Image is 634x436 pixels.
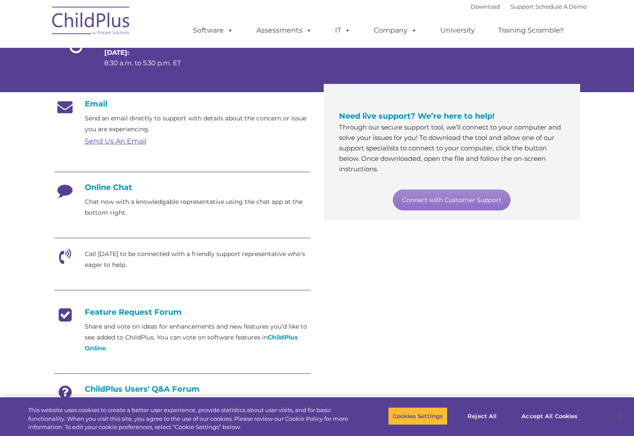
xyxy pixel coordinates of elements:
[54,307,311,317] h4: Feature Request Forum
[54,183,311,192] h4: Online Chat
[365,22,426,39] a: Company
[326,22,359,39] a: IT
[85,196,311,218] p: Chat now with a knowledgable representative using the chat app at the bottom right.
[339,122,565,174] p: Through our secure support tool, we’ll connect to your computer and solve your issues for you! To...
[535,3,587,10] a: Schedule A Demo
[511,3,534,10] a: Support
[517,407,582,425] button: Accept All Cookies
[489,22,572,39] a: Training Scramble!!
[85,333,298,352] a: ChildPlus Online
[471,3,500,10] a: Download
[184,22,242,39] a: Software
[48,0,135,44] img: ChildPlus by Procare Solutions
[248,22,321,39] a: Assessments
[85,321,311,354] p: Share and vote on ideas for enhancements and new features you’d like to see added to ChildPlus. Y...
[611,406,630,426] button: Close
[388,407,448,425] button: Cookies Settings
[85,249,311,270] p: Call [DATE] to be connected with a friendly support representative who's eager to help.
[85,137,146,145] a: Send Us An Email
[393,190,511,210] a: Connect with Customer Support
[104,48,129,57] strong: [DATE]:
[85,113,311,135] p: Send an email directly to support with details about the concern or issue you are experiencing.
[339,111,495,121] span: Need live support? We’re here to help!
[54,99,311,109] h4: Email
[471,3,587,10] font: |
[455,407,509,425] button: Reject All
[54,384,311,394] h4: ChildPlus Users' Q&A Forum
[28,406,349,432] div: This website uses cookies to create a better user experience, provide statistics about user visit...
[432,22,484,39] a: University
